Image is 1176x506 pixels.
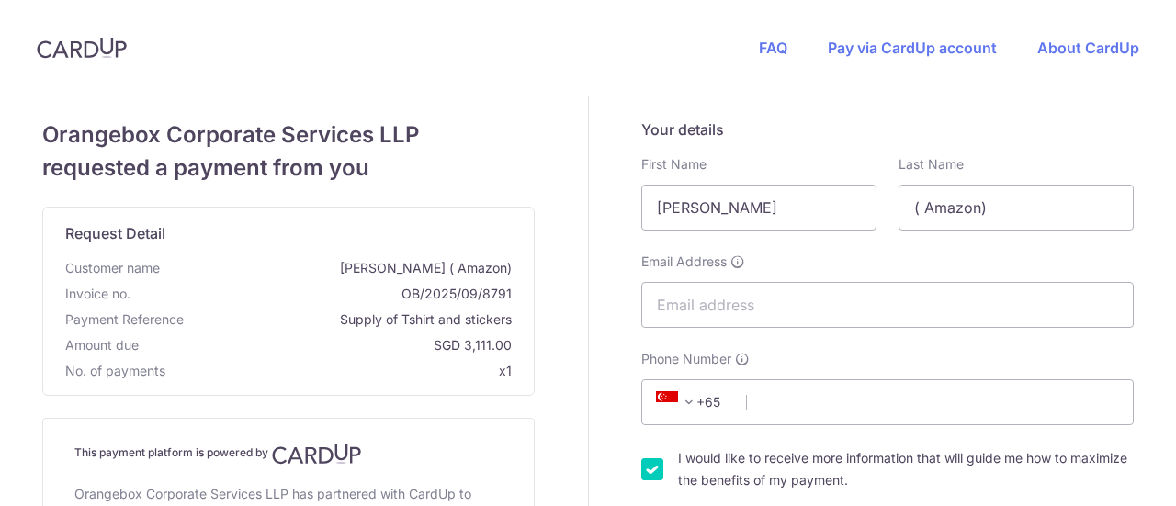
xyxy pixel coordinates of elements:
span: [PERSON_NAME] ( Amazon) [167,259,512,277]
span: Invoice no. [65,285,130,303]
label: First Name [641,155,707,174]
input: First name [641,185,876,231]
label: I would like to receive more information that will guide me how to maximize the benefits of my pa... [678,447,1134,491]
a: Pay via CardUp account [828,39,997,57]
span: translation missing: en.payment_reference [65,311,184,327]
h4: This payment platform is powered by [74,443,503,465]
span: Supply of Tshirt and stickers [191,310,512,329]
span: translation missing: en.request_detail [65,224,165,242]
h5: Your details [641,118,1134,141]
span: OB/2025/09/8791 [138,285,512,303]
input: Last name [899,185,1134,231]
span: Customer name [65,259,160,277]
span: Email Address [641,253,727,271]
span: x1 [499,363,512,378]
span: +65 [656,391,700,413]
span: Amount due [65,336,139,354]
span: requested a payment from you [42,152,535,185]
span: SGD 3,111.00 [146,336,512,354]
input: Email address [641,282,1134,328]
span: +65 [650,391,733,413]
img: CardUp [272,443,362,465]
a: FAQ [759,39,787,57]
span: Phone Number [641,350,731,368]
img: CardUp [37,37,127,59]
a: About CardUp [1037,39,1139,57]
span: Orangebox Corporate Services LLP [42,118,535,152]
iframe: Opens a widget where you can find more information [1058,451,1158,497]
span: No. of payments [65,362,165,380]
label: Last Name [899,155,964,174]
